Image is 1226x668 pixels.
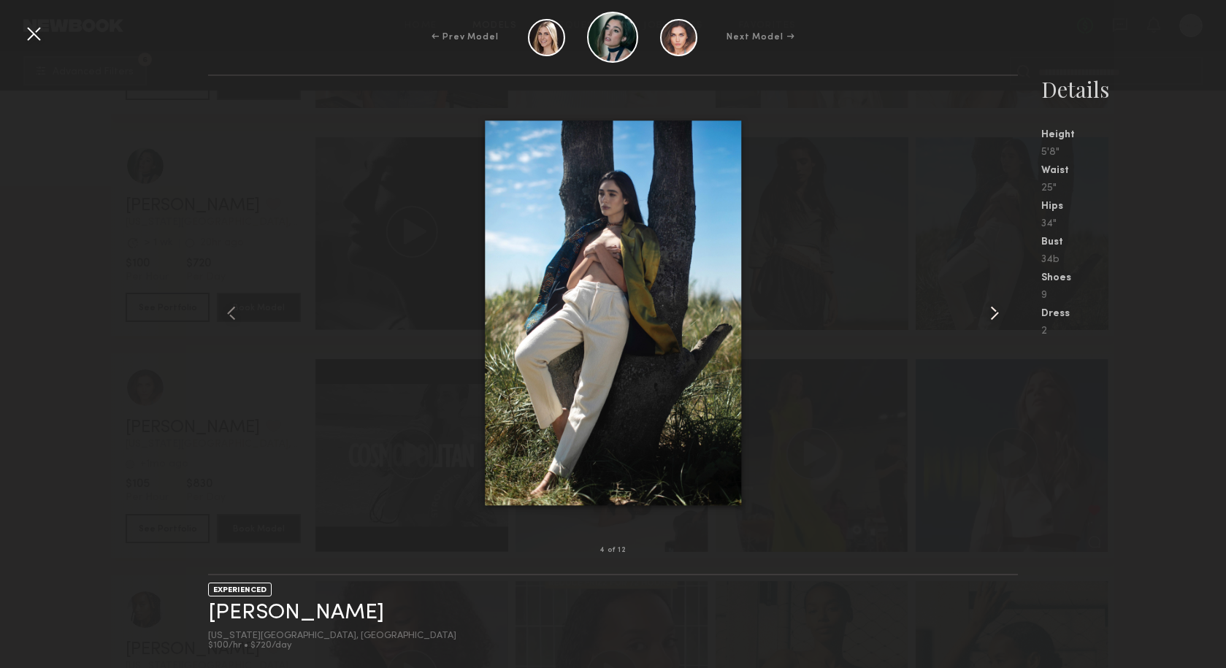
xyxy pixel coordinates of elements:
div: Waist [1041,166,1226,176]
div: EXPERIENCED [208,583,272,596]
div: 25" [1041,183,1226,193]
div: 9 [1041,291,1226,301]
div: Bust [1041,237,1226,247]
div: 34" [1041,219,1226,229]
div: Dress [1041,309,1226,319]
div: Next Model → [727,31,794,44]
div: Shoes [1041,273,1226,283]
div: Hips [1041,201,1226,212]
div: ← Prev Model [432,31,499,44]
div: 4 of 12 [599,547,626,554]
div: 5'8" [1041,147,1226,158]
div: 34b [1041,255,1226,265]
div: [US_STATE][GEOGRAPHIC_DATA], [GEOGRAPHIC_DATA] [208,631,456,641]
div: 2 [1041,326,1226,337]
div: $100/hr • $720/day [208,641,456,650]
a: [PERSON_NAME] [208,602,384,624]
div: Height [1041,130,1226,140]
div: Details [1041,74,1226,104]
